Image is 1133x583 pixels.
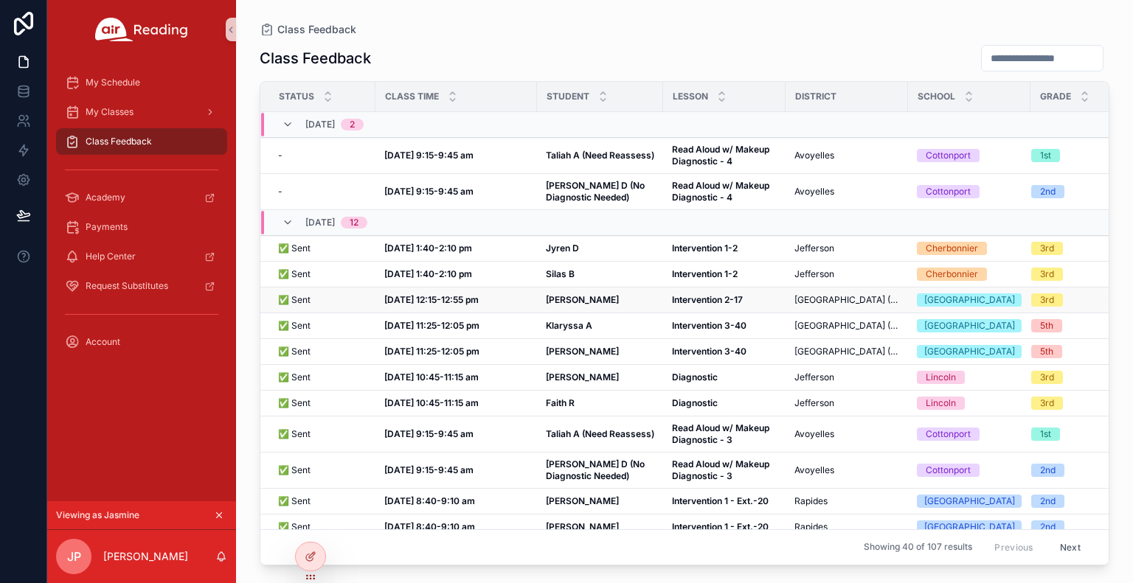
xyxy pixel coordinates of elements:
[794,346,899,357] span: [GEOGRAPHIC_DATA] (JVPS)
[794,521,828,533] span: Rapides
[384,521,528,533] a: [DATE] 8:40-9:10 am
[864,542,972,554] span: Showing 40 of 107 results
[305,217,335,228] span: [DATE]
[86,106,134,118] span: My Classes
[924,293,1015,307] div: [GEOGRAPHIC_DATA]
[384,397,479,408] strong: [DATE] 10:45-11:15 am
[672,521,769,532] strong: Intervention 1 - Ext.-20
[278,186,283,198] span: -
[794,428,899,440] a: Avoyelles
[1050,536,1091,559] button: Next
[1040,242,1054,255] div: 3rd
[546,495,619,506] strong: [PERSON_NAME]
[384,371,479,383] strong: [DATE] 10:45-11:15 am
[672,371,718,383] strong: Diagnostic
[384,495,475,506] strong: [DATE] 8:40-9:10 am
[794,371,899,383] a: Jefferson
[384,397,528,409] a: [DATE] 10:45-11:15 am
[305,119,335,130] span: [DATE]
[278,371,367,383] a: ✅ Sent
[794,495,828,507] span: Rapides
[672,458,777,482] a: Read Aloud w/ Makeup Diagnostic - 3
[1040,371,1054,384] div: 3rd
[917,520,1022,534] a: [GEOGRAPHIC_DATA]
[926,185,971,198] div: Cottonport
[672,346,777,357] a: Intervention 3-40
[794,294,899,306] a: [GEOGRAPHIC_DATA] (JVPS)
[384,428,528,440] a: [DATE] 9:15-9:45 am
[384,150,528,161] a: [DATE] 9:15-9:45 am
[917,397,1022,410] a: Lincoln
[794,186,834,198] span: Avoyelles
[926,427,971,441] div: Cottonport
[795,91,836,102] span: District
[56,184,227,211] a: Academy
[672,144,777,167] a: Read Aloud w/ Makeup Diagnostic - 4
[794,150,899,161] a: Avoyelles
[546,180,654,203] a: [PERSON_NAME] D (No Diagnostic Needed)
[278,242,367,254] a: ✅ Sent
[278,521,311,533] span: ✅ Sent
[924,495,1015,508] div: [GEOGRAPHIC_DATA]
[672,397,777,409] a: Diagnostic
[546,346,619,357] strong: [PERSON_NAME]
[926,371,956,384] div: Lincoln
[86,136,152,147] span: Class Feedback
[924,520,1015,534] div: [GEOGRAPHIC_DATA]
[546,495,654,507] a: [PERSON_NAME]
[1040,293,1054,307] div: 3rd
[260,48,371,69] h1: Class Feedback
[384,242,528,254] a: [DATE] 1:40-2:10 pm
[546,397,654,409] a: Faith R
[86,251,136,262] span: Help Center
[56,273,227,299] a: Request Substitutes
[277,22,356,37] span: Class Feedback
[278,371,311,383] span: ✅ Sent
[385,91,439,102] span: Class Time
[672,294,777,306] a: Intervention 2-17
[546,242,654,254] a: Jyren D
[672,268,777,280] a: Intervention 1-2
[1040,427,1051,441] div: 1st
[56,99,227,125] a: My Classes
[1040,185,1056,198] div: 2nd
[924,319,1015,332] div: [GEOGRAPHIC_DATA]
[56,243,227,270] a: Help Center
[672,320,746,331] strong: Intervention 3-40
[794,495,899,507] a: Rapides
[103,549,188,564] p: [PERSON_NAME]
[546,180,647,203] strong: [PERSON_NAME] D (No Diagnostic Needed)
[546,150,654,161] a: Taliah A (Need Reassess)
[546,458,647,481] strong: [PERSON_NAME] D (No Diagnostic Needed)
[546,428,654,440] a: Taliah A (Need Reassess)
[278,428,311,440] span: ✅ Sent
[278,495,311,507] span: ✅ Sent
[794,397,834,409] span: Jefferson
[384,242,472,254] strong: [DATE] 1:40-2:10 pm
[546,521,654,533] a: [PERSON_NAME]
[546,320,654,332] a: Klaryssa A
[672,242,777,254] a: Intervention 1-2
[384,521,475,532] strong: [DATE] 8:40-9:10 am
[1040,149,1051,162] div: 1st
[384,371,528,383] a: [DATE] 10:45-11:15 am
[672,144,772,167] strong: Read Aloud w/ Makeup Diagnostic - 4
[1040,464,1056,477] div: 2nd
[278,521,367,533] a: ✅ Sent
[384,320,479,331] strong: [DATE] 11:25-12:05 pm
[926,242,978,255] div: Cherbonnier
[86,280,168,292] span: Request Substitutes
[56,128,227,155] a: Class Feedback
[384,464,474,475] strong: [DATE] 9:15-9:45 am
[1040,397,1054,410] div: 3rd
[384,495,528,507] a: [DATE] 8:40-9:10 am
[279,91,314,102] span: Status
[917,293,1022,307] a: [GEOGRAPHIC_DATA]
[794,371,834,383] span: Jefferson
[278,186,367,198] a: -
[546,397,575,408] strong: Faith R
[794,521,899,533] a: Rapides
[67,548,81,565] span: JP
[384,428,474,439] strong: [DATE] 9:15-9:45 am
